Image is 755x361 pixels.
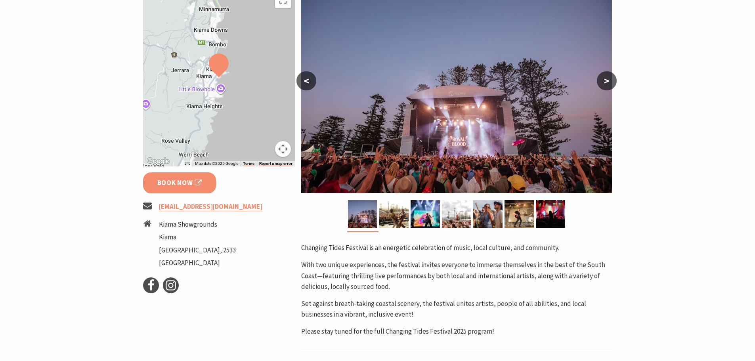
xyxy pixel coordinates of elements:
button: < [296,71,316,90]
span: Map data ©2025 Google [195,161,238,166]
img: Changing Tides Performance - 2 [505,200,534,228]
img: Changing Tides Festival Goers - 2 [473,200,503,228]
button: Map camera controls [275,141,291,157]
img: Changing Tides Performance - 1 [379,200,409,228]
li: Kiama [159,232,236,243]
p: Set against breath-taking coastal scenery, the festival unites artists, people of all abilities, ... [301,298,612,320]
a: [EMAIL_ADDRESS][DOMAIN_NAME] [159,202,262,211]
li: [GEOGRAPHIC_DATA] [159,258,236,268]
a: Report a map error [259,161,292,166]
button: Keyboard shortcuts [185,161,190,166]
a: Book Now [143,172,216,193]
img: Changing Tides Main Stage [348,200,377,228]
img: Changing Tides Festival Goers - 1 [442,200,471,228]
button: > [597,71,617,90]
span: Book Now [157,178,202,188]
li: Kiama Showgrounds [159,219,236,230]
img: Changing Tides Festival Goers - 3 [536,200,565,228]
p: With two unique experiences, the festival invites everyone to immerse themselves in the best of t... [301,260,612,292]
p: Please stay tuned for the full Changing Tides Festival 2025 program! [301,326,612,337]
p: Changing Tides Festival is an energetic celebration of music, local culture, and community. [301,243,612,253]
a: Open this area in Google Maps (opens a new window) [145,156,171,166]
img: Changing Tides Performers - 3 [411,200,440,228]
img: Google [145,156,171,166]
li: [GEOGRAPHIC_DATA], 2533 [159,245,236,256]
a: Terms (opens in new tab) [243,161,254,166]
